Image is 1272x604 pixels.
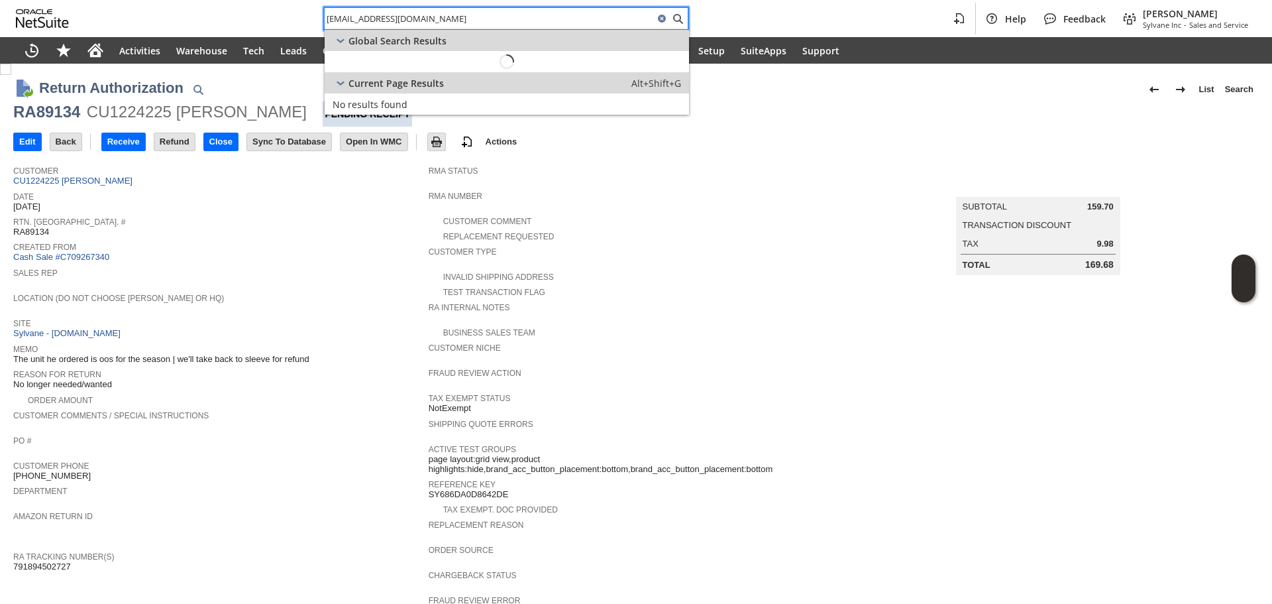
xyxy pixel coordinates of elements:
[13,252,109,262] a: Cash Sale #C709267340
[348,77,444,90] span: Current Page Results
[443,272,554,282] a: Invalid Shipping Address
[429,303,510,312] a: RA Internal Notes
[13,101,80,123] div: RA89134
[79,37,111,64] a: Home
[190,82,206,97] img: Quick Find
[1143,7,1248,20] span: [PERSON_NAME]
[235,37,272,64] a: Tech
[16,9,69,28] svg: logo
[323,101,411,127] div: Pending Receipt
[429,520,524,530] a: Replacement reason
[13,227,49,237] span: RA89134
[429,571,517,580] a: Chargeback Status
[443,505,558,514] a: Tax Exempt. Doc Provided
[429,369,521,378] a: Fraud Review Action
[670,11,686,27] svg: Search
[443,232,555,241] a: Replacement Requested
[429,134,445,150] img: Print
[698,44,725,57] span: Setup
[13,562,71,572] span: 791894502727
[429,420,533,429] a: Shipping Quote Errors
[1220,79,1259,100] a: Search
[631,77,681,90] span: Alt+Shift+G
[87,42,103,58] svg: Home
[13,176,136,186] a: CU1224225 [PERSON_NAME]
[13,411,209,420] a: Customer Comments / Special Instructions
[28,396,93,405] a: Order Amount
[13,370,101,379] a: Reason For Return
[13,269,58,278] a: Sales Rep
[243,44,264,57] span: Tech
[13,202,40,212] span: [DATE]
[1143,20,1181,30] span: Sylvane Inc
[13,217,125,227] a: Rtn. [GEOGRAPHIC_DATA]. #
[272,37,315,64] a: Leads
[13,166,58,176] a: Customer
[204,133,238,151] input: Close
[13,487,68,496] a: Department
[496,50,518,73] svg: Loading
[963,220,1072,230] a: Transaction Discount
[429,480,496,489] a: Reference Key
[14,133,41,151] input: Edit
[13,243,76,252] a: Created From
[247,133,331,151] input: Sync To Database
[1232,279,1255,303] span: Oracle Guided Learning Widget. To move around, please hold and drag
[111,37,168,64] a: Activities
[13,192,34,202] a: Date
[24,42,40,58] svg: Recent Records
[168,37,235,64] a: Warehouse
[429,454,837,475] span: page layout:grid view,product highlights:hide,brand_acc_button_placement:bottom,brand_acc_button_...
[1005,13,1026,25] span: Help
[429,192,482,201] a: RMA Number
[429,489,509,500] span: SY686DA0D8642DE
[1085,259,1114,271] span: 169.68
[13,319,31,328] a: Site
[48,37,79,64] div: Shortcuts
[1096,239,1113,249] span: 9.98
[1063,13,1106,25] span: Feedback
[963,202,1007,211] a: Subtotal
[325,11,654,27] input: Search
[13,512,93,521] a: Amazon Return ID
[429,343,501,353] a: Customer Niche
[13,552,114,562] a: RA Tracking Number(s)
[963,260,990,270] a: Total
[443,217,532,226] a: Customer Comment
[154,133,195,151] input: Refund
[348,34,447,47] span: Global Search Results
[333,98,407,111] span: No results found
[802,44,839,57] span: Support
[429,546,494,555] a: Order Source
[102,133,145,151] input: Receive
[1146,82,1162,97] img: Previous
[176,44,227,57] span: Warehouse
[963,239,979,249] a: Tax
[1184,20,1187,30] span: -
[1189,20,1248,30] span: Sales and Service
[429,166,478,176] a: RMA Status
[13,471,91,481] span: [PHONE_NUMBER]
[480,137,523,147] a: Actions
[1173,82,1189,97] img: Next
[956,176,1120,197] caption: Summary
[56,42,72,58] svg: Shortcuts
[690,37,733,64] a: Setup
[1087,202,1114,212] span: 159.70
[459,134,475,150] img: add-record.svg
[1232,255,1255,302] iframe: Click here to launch Oracle Guided Learning Help Panel
[429,445,516,454] a: Active Test Groups
[1194,79,1220,100] a: List
[119,44,160,57] span: Activities
[13,328,124,338] a: Sylvane - [DOMAIN_NAME]
[429,403,471,414] span: NotExempt
[16,37,48,64] a: Recent Records
[13,461,89,471] a: Customer Phone
[794,37,847,64] a: Support
[13,379,112,390] span: No longer needed/wanted
[443,328,535,337] a: Business Sales Team
[315,37,395,64] a: Opportunities
[733,37,794,64] a: SuiteApps
[87,101,307,123] div: CU1224225 [PERSON_NAME]
[13,436,31,446] a: PO #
